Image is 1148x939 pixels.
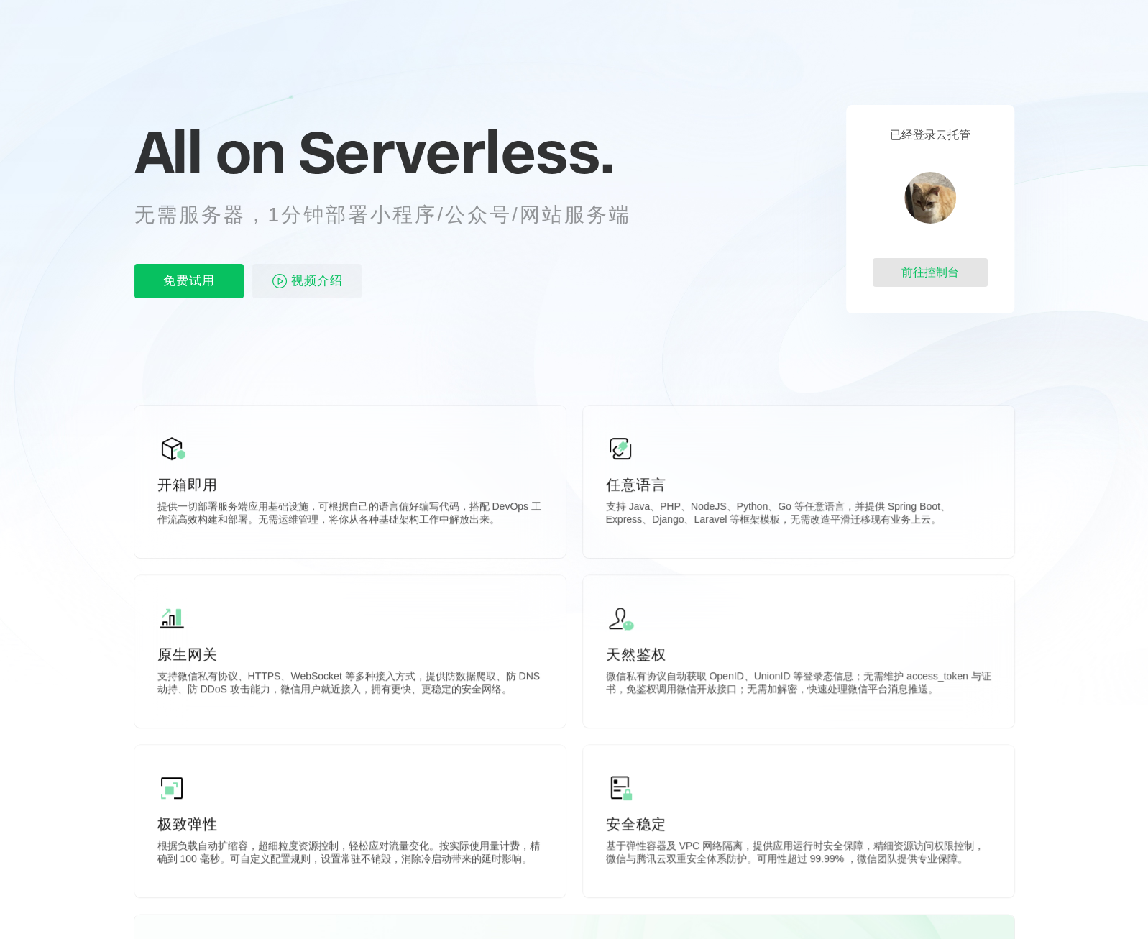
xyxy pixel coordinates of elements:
[157,840,543,869] p: 根据负载自动扩缩容，超细粒度资源控制，轻松应对流量变化。按实际使用量计费，精确到 100 毫秒。可自定义配置规则，设置常驻不销毁，消除冷启动带来的延时影响。
[298,116,614,188] span: Serverless.
[890,128,970,143] p: 已经登录云托管
[606,840,991,869] p: 基于弹性容器及 VPC 网络隔离，提供应用运行时安全保障，精细资源访问权限控制，微信与腾讯云双重安全体系防护。可用性超过 99.99% ，微信团队提供专业保障。
[271,272,288,290] img: video_play.svg
[157,500,543,529] p: 提供一切部署服务端应用基础设施，可根据自己的语言偏好编写代码，搭配 DevOps 工作流高效构建和部署。无需运维管理，将你从各种基础架构工作中解放出来。
[157,670,543,699] p: 支持微信私有协议、HTTPS、WebSocket 等多种接入方式，提供防数据爬取、防 DNS 劫持、防 DDoS 攻击能力，微信用户就近接入，拥有更快、更稳定的安全网络。
[606,670,991,699] p: 微信私有协议自动获取 OpenID、UnionID 等登录态信息；无需维护 access_token 与证书，免鉴权调用微信开放接口；无需加解密，快速处理微信平台消息推送。
[873,258,988,287] div: 前往控制台
[157,814,543,834] p: 极致弹性
[157,644,543,664] p: 原生网关
[606,500,991,529] p: 支持 Java、PHP、NodeJS、Python、Go 等任意语言，并提供 Spring Boot、Express、Django、Laravel 等框架模板，无需改造平滑迁移现有业务上云。
[606,475,991,495] p: 任意语言
[157,475,543,495] p: 开箱即用
[134,201,658,229] p: 无需服务器，1分钟部署小程序/公众号/网站服务端
[291,264,343,298] span: 视频介绍
[606,644,991,664] p: 天然鉴权
[134,116,285,188] span: All on
[606,814,991,834] p: 安全稳定
[134,264,244,298] p: 免费试用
